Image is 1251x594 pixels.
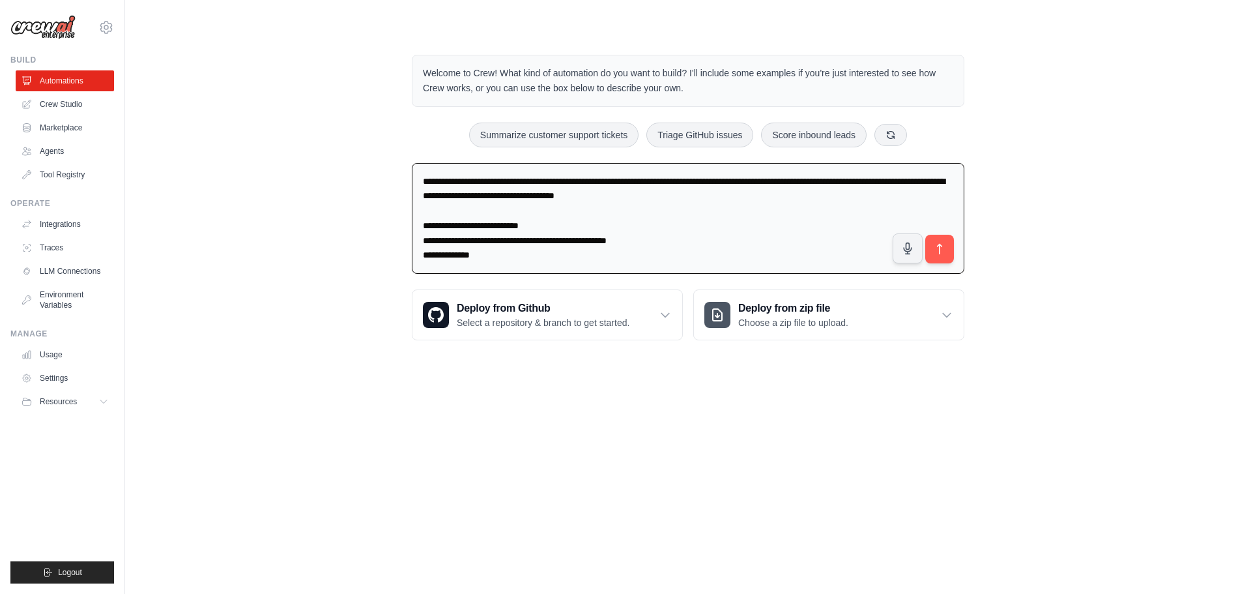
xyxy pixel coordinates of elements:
button: Logout [10,561,114,584]
h3: Deploy from Github [457,301,629,316]
button: Summarize customer support tickets [469,123,639,147]
span: Logout [58,567,82,578]
a: Automations [16,70,114,91]
img: Logo [10,15,76,40]
a: Traces [16,237,114,258]
a: Settings [16,368,114,389]
a: Usage [16,344,114,365]
button: Score inbound leads [761,123,867,147]
span: Resources [40,396,77,407]
a: Marketplace [16,117,114,138]
a: Tool Registry [16,164,114,185]
a: LLM Connections [16,261,114,282]
div: Manage [10,329,114,339]
p: Choose a zip file to upload. [738,316,848,329]
a: Crew Studio [16,94,114,115]
button: Triage GitHub issues [646,123,753,147]
div: Operate [10,198,114,209]
p: Welcome to Crew! What kind of automation do you want to build? I'll include some examples if you'... [423,66,953,96]
div: Build [10,55,114,65]
p: Select a repository & branch to get started. [457,316,629,329]
iframe: Chat Widget [1186,531,1251,594]
a: Integrations [16,214,114,235]
a: Environment Variables [16,284,114,316]
h3: Deploy from zip file [738,301,848,316]
button: Resources [16,391,114,412]
a: Agents [16,141,114,162]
